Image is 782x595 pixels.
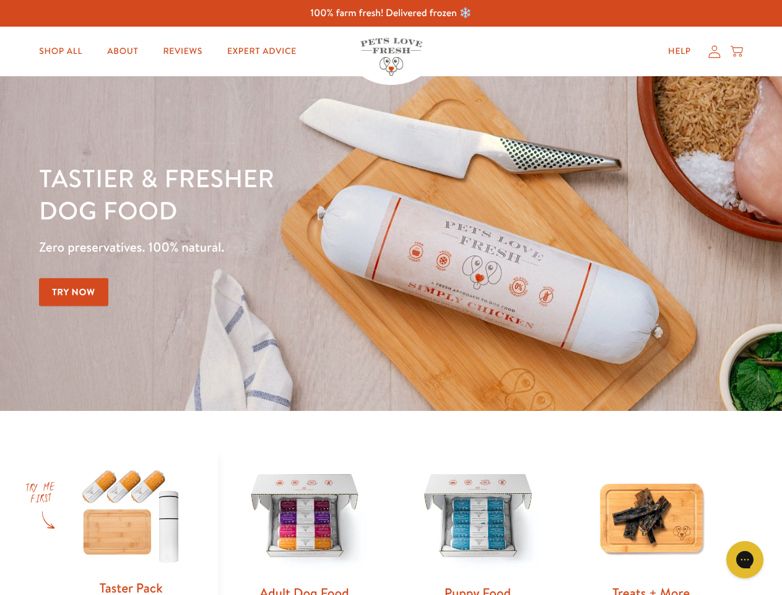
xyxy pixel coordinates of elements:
[97,39,148,64] a: About
[360,38,422,76] img: Pets Love Fresh
[39,278,108,306] a: Try Now
[720,537,770,583] iframe: Gorgias live chat messenger
[29,39,92,64] a: Shop All
[153,39,212,64] a: Reviews
[39,236,508,258] p: Zero preservatives. 100% natural.
[658,39,701,64] a: Help
[217,39,306,64] a: Expert Advice
[39,162,508,226] h1: Tastier & fresher dog food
